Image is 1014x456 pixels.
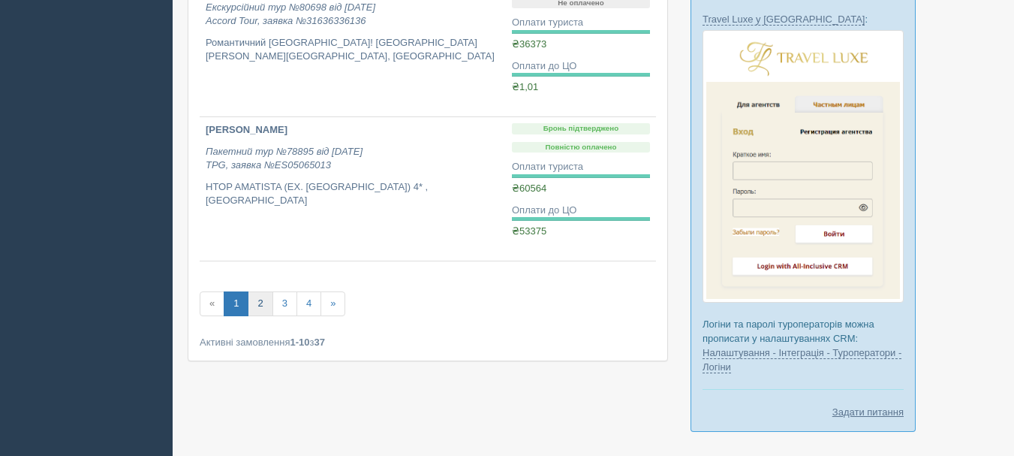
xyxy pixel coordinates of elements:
span: ₴1,01 [512,81,538,92]
p: Бронь підтверджено [512,123,650,134]
b: 1-10 [290,337,310,348]
i: Пакетний тур №78895 від [DATE] TPG, заявка №ES05065013 [206,146,363,171]
i: Екскурсійний тур №80698 від [DATE] Accord Tour, заявка №31636336136 [206,2,375,27]
p: Логіни та паролі туроператорів можна прописати у налаштуваннях CRM: [703,317,904,374]
div: Оплати до ЦО [512,204,650,218]
a: Travel Luxe у [GEOGRAPHIC_DATA] [703,14,865,26]
div: Оплати до ЦО [512,59,650,74]
a: Задати питання [832,405,904,419]
span: « [200,291,224,316]
a: 1 [224,291,248,316]
a: [PERSON_NAME] Пакетний тур №78895 від [DATE]TPG, заявка №ES05065013 HTOP AMATISTA (EX. [GEOGRAPHI... [200,117,506,261]
div: Активні замовлення з [200,335,656,349]
p: : [703,12,904,26]
b: 37 [314,337,325,348]
b: [PERSON_NAME] [206,124,287,135]
a: Налаштування - Інтеграція - Туроператори - Логіни [703,347,901,373]
span: ₴53375 [512,225,546,237]
div: Оплати туриста [512,160,650,174]
span: ₴36373 [512,38,546,50]
a: 3 [272,291,297,316]
a: » [320,291,345,316]
a: 4 [296,291,321,316]
img: travel-luxe-%D0%BB%D0%BE%D0%B3%D0%B8%D0%BD-%D1%87%D0%B5%D1%80%D0%B5%D0%B7-%D1%81%D1%80%D0%BC-%D0%... [703,30,904,303]
span: ₴60564 [512,183,546,194]
p: HTOP AMATISTA (EX. [GEOGRAPHIC_DATA]) 4* , [GEOGRAPHIC_DATA] [206,180,500,208]
a: 2 [248,291,272,316]
p: Романтичний [GEOGRAPHIC_DATA]! [GEOGRAPHIC_DATA][PERSON_NAME][GEOGRAPHIC_DATA], [GEOGRAPHIC_DATA] [206,36,500,64]
div: Оплати туриста [512,16,650,30]
p: Повністю оплачено [512,142,650,153]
